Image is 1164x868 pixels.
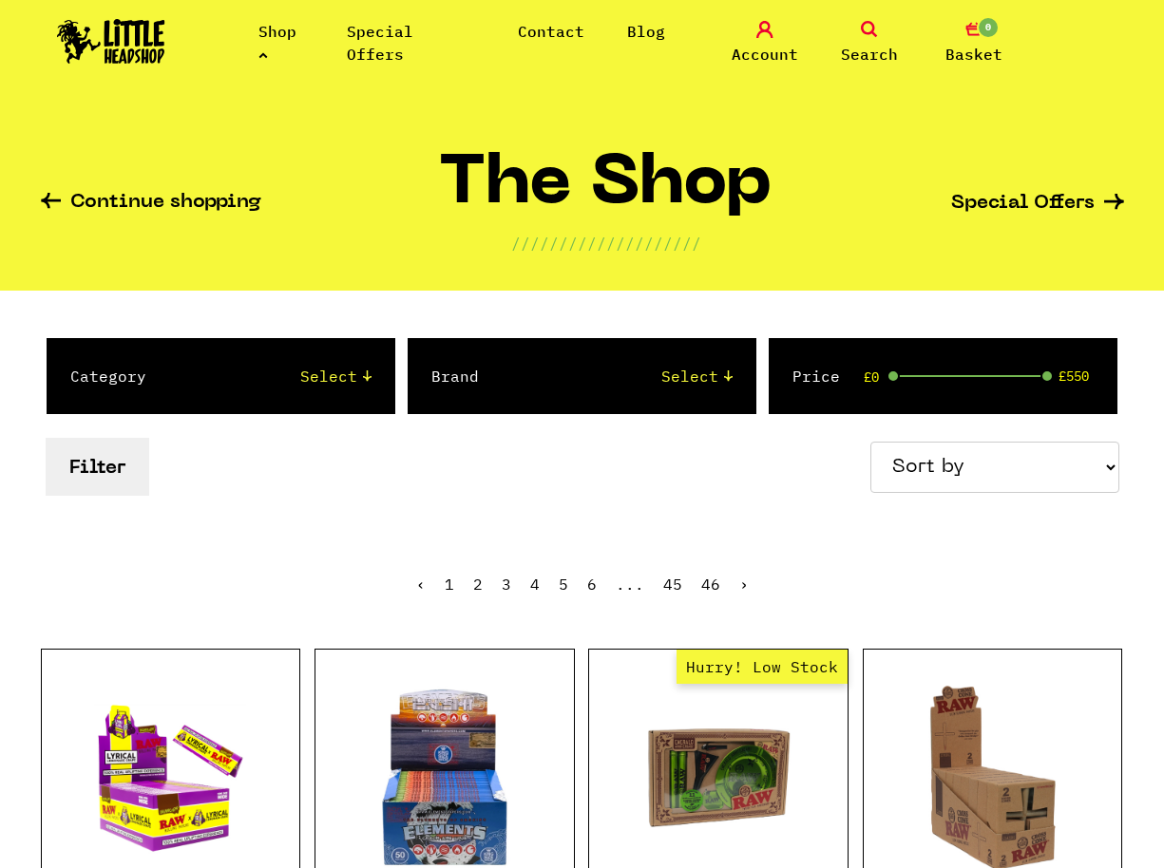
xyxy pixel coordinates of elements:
span: 1 [445,575,454,594]
a: Continue shopping [41,193,261,215]
label: Category [70,365,146,387]
a: 6 [587,575,597,594]
a: 4 [530,575,540,594]
a: Shop [258,22,296,64]
span: Basket [945,43,1002,66]
a: Special Offers [347,22,413,64]
span: 0 [977,16,1000,39]
li: « Previous [416,576,426,592]
a: Special Offers [951,194,1124,214]
a: 0 Basket [926,21,1021,66]
label: Brand [431,365,479,387]
a: Contact [518,22,584,41]
label: Price [792,365,840,387]
a: 5 [559,575,568,594]
a: 45 [663,575,682,594]
a: 3 [502,575,511,594]
a: 2 [473,575,483,594]
img: Little Head Shop Logo [57,19,165,64]
a: Blog [627,22,665,41]
span: Account [732,43,798,66]
a: 46 [701,575,720,594]
a: Search [822,21,917,66]
span: £550 [1059,368,1089,384]
h1: The Shop [439,153,773,232]
p: //////////////////// [511,232,701,255]
span: ‹ [416,575,426,594]
span: Hurry! Low Stock [677,650,848,684]
button: Filter [46,438,149,496]
span: Search [841,43,898,66]
span: £0 [864,369,879,385]
span: ... [616,575,644,594]
a: Next » [739,575,749,594]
